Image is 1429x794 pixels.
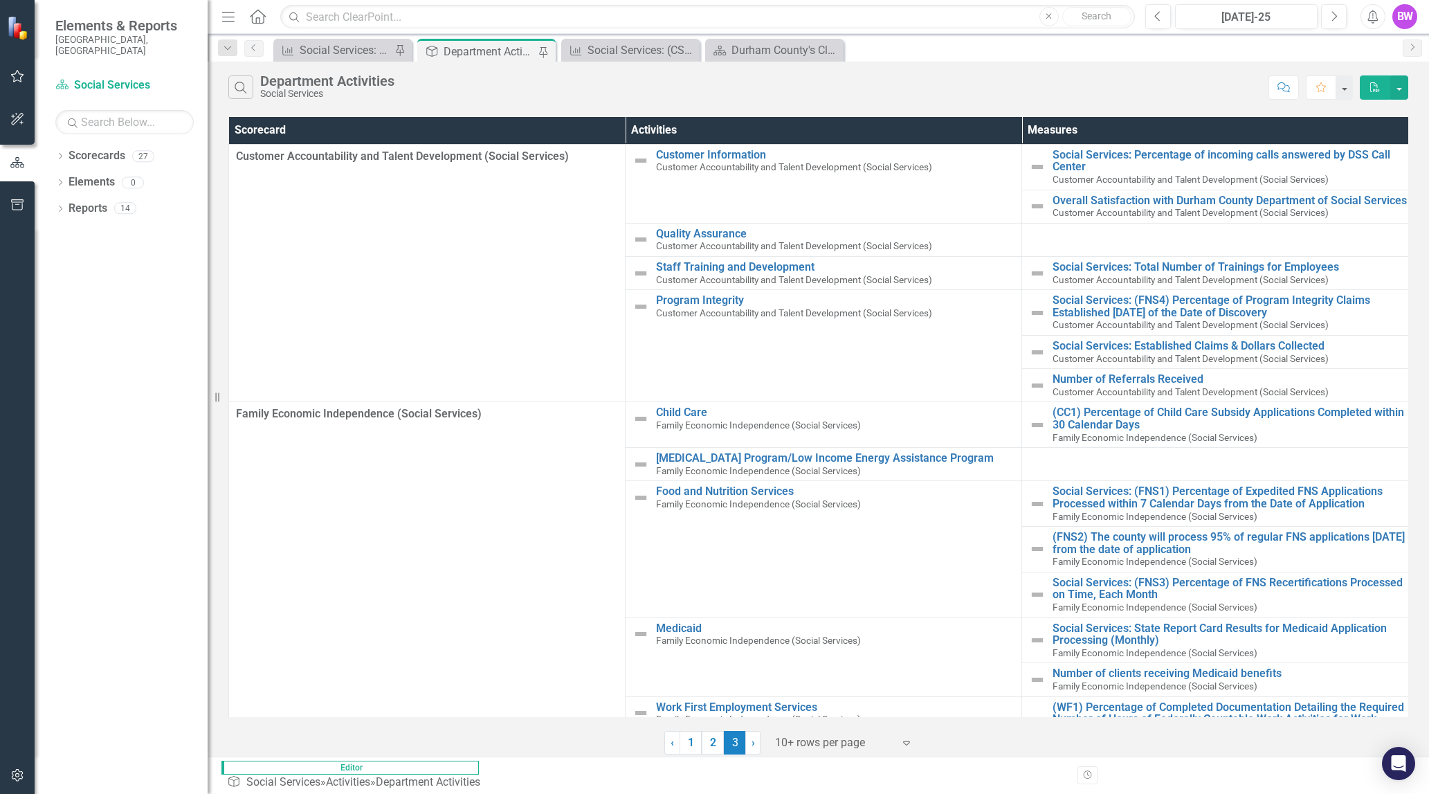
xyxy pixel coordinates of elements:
td: Double-Click to Edit Right Click for Context Menu [1022,290,1419,336]
a: Child Care [656,406,1014,419]
img: Not Defined [1029,305,1046,321]
span: Elements & Reports [55,17,194,34]
td: Double-Click to Edit Right Click for Context Menu [1022,617,1419,663]
img: Not Defined [1029,632,1046,649]
td: Double-Click to Edit Right Click for Context Menu [626,481,1022,617]
div: 0 [122,177,144,188]
td: Double-Click to Edit Right Click for Context Menu [1022,696,1419,754]
small: [GEOGRAPHIC_DATA], [GEOGRAPHIC_DATA] [55,34,194,57]
img: Not Defined [632,265,649,282]
span: 3 [724,731,746,755]
a: (WF1) Percentage of Completed Documentation Detailing the Required Number of Hours of Federally C... [1053,701,1411,738]
div: » » [227,775,486,791]
td: Double-Click to Edit Right Click for Context Menu [1022,402,1419,448]
span: Search [1082,10,1111,21]
span: Family Economic Independence (Social Services) [1053,556,1257,567]
span: Customer Accountability and Talent Development (Social Services) [656,161,932,172]
a: Quality Assurance [656,228,1014,240]
a: Number of clients receiving Medicaid benefits [1053,667,1411,680]
a: Social Services: (FNS3) Percentage of FNS Recertifications Processed on Time, Each Month [1053,577,1411,601]
td: Double-Click to Edit Right Click for Context Menu [1022,481,1419,527]
span: Customer Accountability and Talent Development (Social Services) [1053,319,1329,330]
td: Double-Click to Edit Right Click for Context Menu [1022,663,1419,696]
span: Family Economic Independence (Social Services) [1053,680,1257,692]
a: Food and Nutrition Services [656,485,1014,498]
span: Customer Accountability and Talent Development (Social Services) [1053,207,1329,218]
a: Social Services: (CS5) The County Will Meet its Annual Goal of Total Child Support Collections [565,42,696,59]
img: Not Defined [632,626,649,642]
div: [DATE]-25 [1180,9,1313,26]
img: Not Defined [1029,159,1046,175]
span: Family Economic Independence (Social Services) [656,714,861,725]
img: Not Defined [1029,417,1046,433]
button: BW [1392,4,1417,29]
span: Family Economic Independence (Social Services) [656,498,861,509]
a: Reports [69,201,107,217]
span: Family Economic Independence (Social Services) [1053,647,1257,658]
img: Not Defined [1029,198,1046,215]
span: Customer Accountability and Talent Development (Social Services) [1053,274,1329,285]
span: Customer Accountability and Talent Development (Social Services) [1053,386,1329,397]
div: Social Services [260,89,394,99]
img: Not Defined [632,298,649,315]
span: Editor [221,761,479,775]
a: Social Services: State Report Card Results for Medicaid Application Processing (Monthly) [1053,622,1411,647]
td: Double-Click to Edit Right Click for Context Menu [1022,369,1419,402]
img: Not Defined [1029,671,1046,688]
td: Double-Click to Edit Right Click for Context Menu [626,402,1022,448]
span: Family Economic Independence (Social Services) [656,465,861,476]
input: Search Below... [55,110,194,134]
div: Social Services: (CS1) The County will Achieve its Given Annual Percentage of [DEMOGRAPHIC_DATA] ... [300,42,391,59]
div: Department Activities [444,43,535,60]
td: Double-Click to Edit Right Click for Context Menu [626,223,1022,256]
td: Double-Click to Edit Right Click for Context Menu [1022,257,1419,290]
input: Search ClearPoint... [280,5,1134,29]
a: 1 [680,731,702,755]
span: Customer Accountability and Talent Development (Social Services) [656,307,932,318]
img: Not Defined [1029,265,1046,282]
span: Family Economic Independence (Social Services) [236,407,482,420]
a: Social Services: Total Number of Trainings for Employees [1053,261,1411,273]
span: Family Economic Independence (Social Services) [1053,511,1257,522]
td: Double-Click to Edit Right Click for Context Menu [1022,144,1419,190]
a: Social Services: Established Claims & Dollars Collected [1053,340,1411,352]
img: Not Defined [1029,541,1046,557]
span: Customer Accountability and Talent Development (Social Services) [1053,353,1329,364]
img: Not Defined [632,489,649,506]
span: Customer Accountability and Talent Development (Social Services) [656,274,932,285]
a: Social Services: (FNS1) Percentage of Expedited FNS Applications Processed within 7 Calendar Days... [1053,485,1411,509]
a: Social Services [246,775,320,788]
a: Medicaid [656,622,1014,635]
a: Scorecards [69,148,125,164]
a: [MEDICAL_DATA] Program/Low Income Energy Assistance Program [656,452,1014,464]
div: Durham County's ClearPoint Site - Performance Management [731,42,840,59]
div: Department Activities [376,775,480,788]
button: Search [1062,7,1131,26]
td: Double-Click to Edit Right Click for Context Menu [626,257,1022,290]
img: Not Defined [632,152,649,169]
span: Family Economic Independence (Social Services) [656,635,861,646]
div: 14 [114,203,136,215]
td: Double-Click to Edit Right Click for Context Menu [1022,527,1419,572]
img: Not Defined [632,410,649,427]
img: Not Defined [632,231,649,248]
div: Department Activities [260,73,394,89]
a: Activities [326,775,370,788]
img: Not Defined [1029,717,1046,734]
span: Family Economic Independence (Social Services) [1053,602,1257,613]
div: 27 [132,150,154,162]
span: › [752,736,755,749]
a: Durham County's ClearPoint Site - Performance Management [709,42,840,59]
span: Customer Accountability and Talent Development (Social Services) [1053,174,1329,185]
span: Customer Accountability and Talent Development (Social Services) [236,150,569,163]
a: Elements [69,174,115,190]
td: Double-Click to Edit Right Click for Context Menu [1022,335,1419,368]
a: Number of Referrals Received [1053,373,1411,386]
span: Family Economic Independence (Social Services) [1053,432,1257,443]
a: Social Services: (CS1) The County will Achieve its Given Annual Percentage of [DEMOGRAPHIC_DATA] ... [277,42,391,59]
td: Double-Click to Edit Right Click for Context Menu [626,290,1022,402]
img: Not Defined [1029,496,1046,512]
img: Not Defined [632,456,649,473]
a: Staff Training and Development [656,261,1014,273]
